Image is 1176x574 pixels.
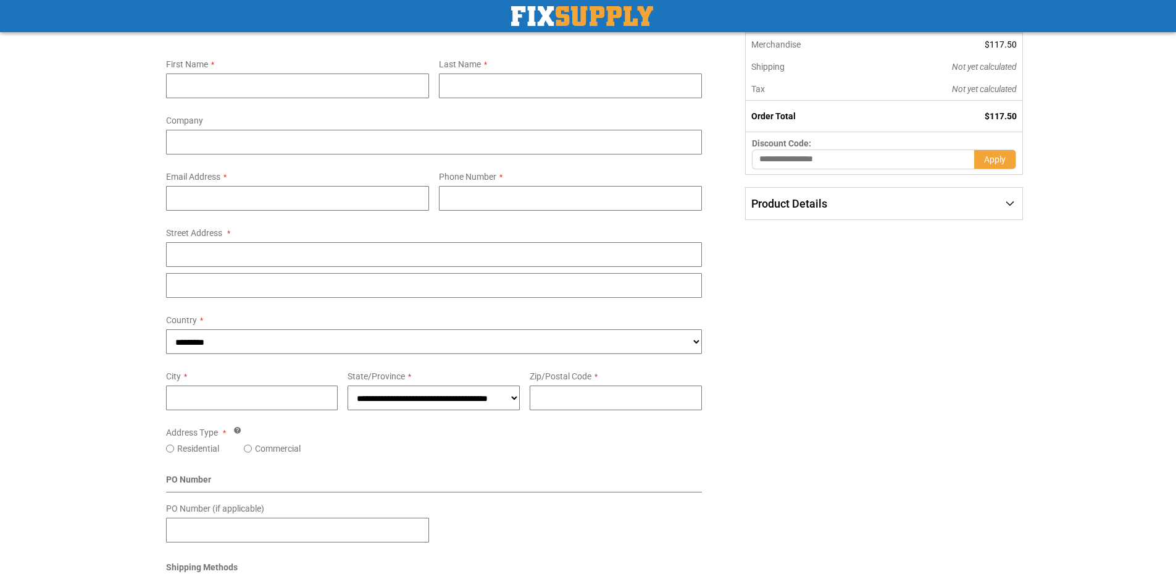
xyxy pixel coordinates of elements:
span: Not yet calculated [952,62,1017,72]
span: Company [166,116,203,125]
img: Fix Industrial Supply [511,6,653,26]
span: Zip/Postal Code [530,371,591,381]
span: $117.50 [985,40,1017,49]
span: Country [166,315,197,325]
button: Apply [974,150,1016,169]
span: $117.50 [985,111,1017,121]
a: store logo [511,6,653,26]
span: Phone Number [439,172,496,182]
th: Tax [746,78,869,101]
span: Not yet calculated [952,84,1017,94]
strong: Order Total [751,111,796,121]
th: Merchandise [746,33,869,56]
label: Commercial [255,442,301,455]
span: Email Address [166,172,220,182]
label: Residential [177,442,219,455]
span: Street Address [166,228,222,238]
span: Address Type [166,428,218,437]
span: State/Province [348,371,405,381]
span: Discount Code: [752,138,811,148]
div: PO Number [166,473,703,492]
span: Last Name [439,59,481,69]
span: Apply [984,154,1006,164]
span: PO Number (if applicable) [166,504,264,513]
span: Shipping [751,62,785,72]
span: City [166,371,181,381]
span: First Name [166,59,208,69]
span: Product Details [751,197,827,210]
